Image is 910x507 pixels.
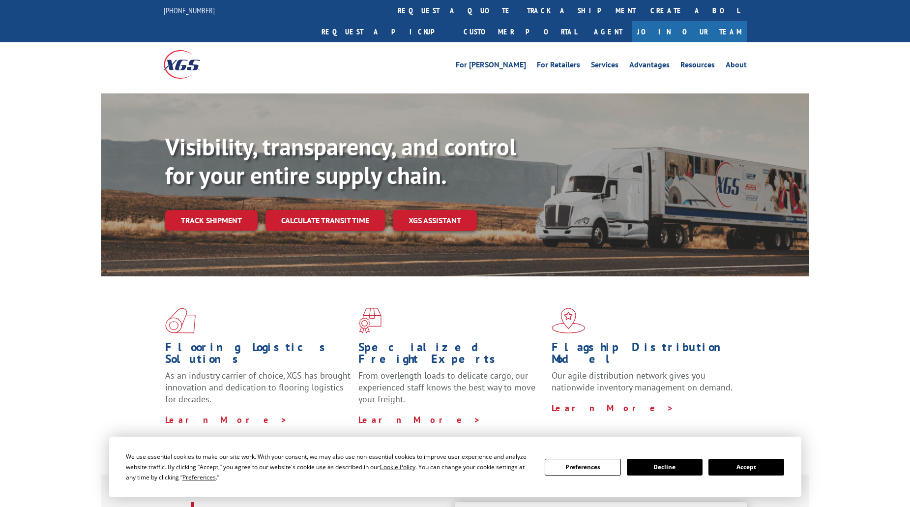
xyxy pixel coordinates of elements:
span: As an industry carrier of choice, XGS has brought innovation and dedication to flooring logistics... [165,370,351,405]
a: Learn More > [358,414,481,425]
h1: Flagship Distribution Model [552,341,737,370]
a: For Retailers [537,61,580,72]
button: Accept [708,459,784,476]
a: Customer Portal [456,21,584,42]
div: We use essential cookies to make our site work. With your consent, we may also use non-essential ... [126,451,533,482]
a: Calculate transit time [265,210,385,231]
span: Our agile distribution network gives you nationwide inventory management on demand. [552,370,733,393]
a: XGS ASSISTANT [393,210,477,231]
p: From overlength loads to delicate cargo, our experienced staff knows the best way to move your fr... [358,370,544,414]
a: Advantages [629,61,670,72]
a: Services [591,61,618,72]
h1: Flooring Logistics Solutions [165,341,351,370]
img: xgs-icon-focused-on-flooring-red [358,308,382,333]
a: Learn More > [165,414,288,425]
a: Agent [584,21,632,42]
a: Learn More > [552,402,674,414]
button: Decline [627,459,703,476]
span: Cookie Policy [380,463,415,471]
a: Request a pickup [314,21,456,42]
a: Resources [680,61,715,72]
button: Preferences [545,459,620,476]
div: Cookie Consent Prompt [109,437,801,497]
img: xgs-icon-flagship-distribution-model-red [552,308,586,333]
a: For [PERSON_NAME] [456,61,526,72]
h1: Specialized Freight Experts [358,341,544,370]
a: [PHONE_NUMBER] [164,5,215,15]
a: Join Our Team [632,21,747,42]
span: Preferences [182,473,216,481]
a: Track shipment [165,210,258,231]
b: Visibility, transparency, and control for your entire supply chain. [165,131,516,190]
a: About [726,61,747,72]
img: xgs-icon-total-supply-chain-intelligence-red [165,308,196,333]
